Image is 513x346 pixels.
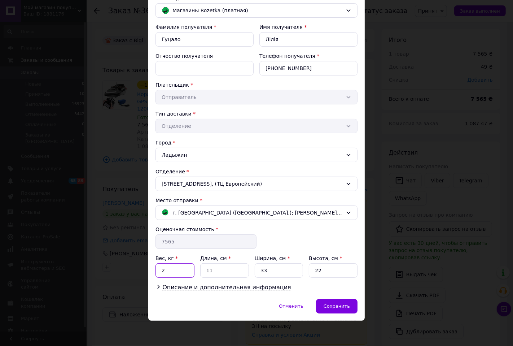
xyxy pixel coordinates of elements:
div: [STREET_ADDRESS], (ТЦ Европейский) [155,177,358,191]
input: +380 [259,61,358,75]
label: Телефон получателя [259,53,315,59]
span: г. [GEOGRAPHIC_DATA] ([GEOGRAPHIC_DATA].); [PERSON_NAME][STREET_ADDRESS] [172,209,343,217]
label: Длина, см [200,255,231,261]
span: Сохранить [324,303,350,309]
div: Тип доставки [155,110,358,117]
label: Фамилия получателя [155,24,212,30]
div: Плательщик [155,81,358,88]
div: Отделение [155,168,358,175]
label: Отчество получателя [155,53,213,59]
span: Описание и дополнительная информация [162,284,291,291]
div: Место отправки [155,197,358,204]
div: Город [155,139,358,146]
span: Магазины Rozetka (платная) [172,7,343,14]
label: Ширина, см [255,255,290,261]
label: Высота, см [309,255,342,261]
div: Ладыжин [155,148,358,162]
label: Вес, кг [155,255,178,261]
span: Отменить [279,303,303,309]
label: Имя получателя [259,24,303,30]
label: Оценочная стоимость [155,226,214,232]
